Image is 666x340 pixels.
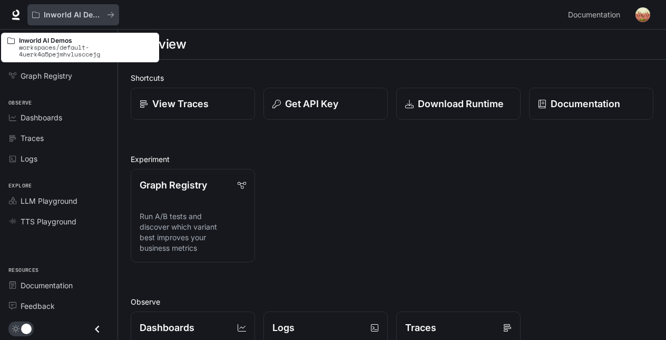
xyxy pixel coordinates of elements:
[131,88,255,120] a: View Traces
[564,4,628,25] a: Documentation
[21,280,73,291] span: Documentation
[44,11,103,20] p: Inworld AI Demos
[263,88,388,120] button: Get API Key
[635,7,650,22] img: User avatar
[140,178,207,192] p: Graph Registry
[529,88,653,120] a: Documentation
[27,4,119,25] button: All workspaces
[568,8,620,22] span: Documentation
[396,88,521,120] a: Download Runtime
[551,97,620,111] p: Documentation
[19,37,153,44] p: Inworld AI Demos
[152,97,209,111] p: View Traces
[131,169,255,262] a: Graph RegistryRun A/B tests and discover which variant best improves your business metrics
[4,108,113,127] a: Dashboards
[4,192,113,210] a: LLM Playground
[21,153,37,164] span: Logs
[21,195,77,206] span: LLM Playground
[405,320,436,335] p: Traces
[272,320,295,335] p: Logs
[21,300,55,311] span: Feedback
[131,296,653,307] h2: Observe
[21,112,62,123] span: Dashboards
[4,297,113,315] a: Feedback
[21,70,72,81] span: Graph Registry
[19,44,153,58] p: workspaces/default-4uerk4a5pejmhvlusccejg
[632,4,653,25] button: User avatar
[418,97,504,111] p: Download Runtime
[140,211,246,253] p: Run A/B tests and discover which variant best improves your business metrics
[21,133,44,144] span: Traces
[285,97,338,111] p: Get API Key
[4,276,113,295] a: Documentation
[140,320,194,335] p: Dashboards
[4,212,113,231] a: TTS Playground
[4,67,113,85] a: Graph Registry
[4,129,113,147] a: Traces
[4,149,113,168] a: Logs
[21,216,76,227] span: TTS Playground
[85,318,109,340] button: Close drawer
[21,323,32,334] span: Dark mode toggle
[131,72,653,83] h2: Shortcuts
[131,154,653,165] h2: Experiment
